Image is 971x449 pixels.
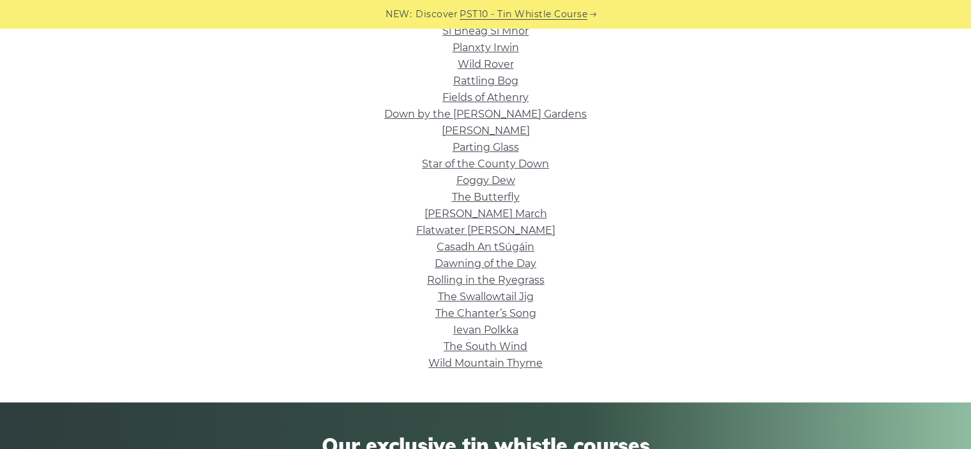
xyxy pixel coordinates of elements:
a: Rolling in the Ryegrass [427,274,545,286]
a: Ievan Polkka [453,324,518,336]
span: NEW: [386,7,412,22]
a: The South Wind [444,340,527,353]
a: Wild Mountain Thyme [428,357,543,369]
a: The Chanter’s Song [435,307,536,319]
a: Flatwater [PERSON_NAME] [416,224,555,236]
a: Foggy Dew [456,174,515,186]
a: Casadh An tSúgáin [437,241,534,253]
span: Discover [416,7,458,22]
a: PST10 - Tin Whistle Course [460,7,587,22]
a: The Butterfly [452,191,520,203]
a: Rattling Bog [453,75,518,87]
a: Down by the [PERSON_NAME] Gardens [384,108,587,120]
a: Si­ Bheag Si­ Mhor [442,25,529,37]
a: Star of the County Down [422,158,549,170]
a: [PERSON_NAME] March [425,208,547,220]
a: Fields of Athenry [442,91,529,103]
a: Parting Glass [453,141,519,153]
a: Wild Rover [458,58,514,70]
a: Dawning of the Day [435,257,536,270]
a: The Swallowtail Jig [438,291,534,303]
a: Planxty Irwin [453,42,519,54]
a: [PERSON_NAME] [442,125,530,137]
